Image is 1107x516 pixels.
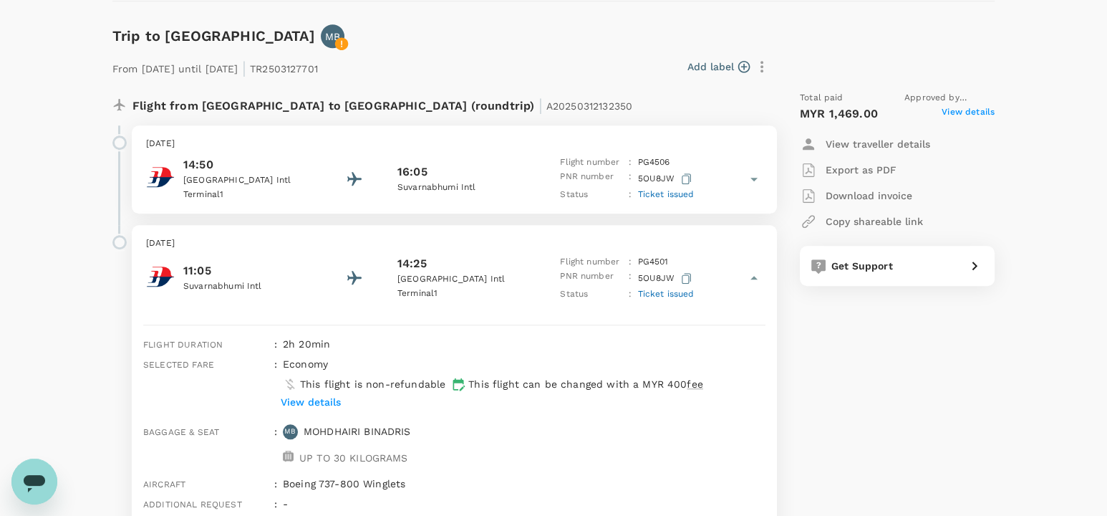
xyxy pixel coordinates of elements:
[283,451,294,462] img: baggage-icon
[143,427,219,437] span: Baggage & seat
[304,424,411,439] p: MOHDHAIRI BINADRIS
[629,287,632,302] p: :
[800,131,930,157] button: View traveller details
[687,378,702,390] span: fee
[637,156,669,170] p: PG 4506
[269,491,277,511] div: :
[800,91,843,105] span: Total paid
[299,451,408,465] p: UP TO 30 KILOGRAMS
[269,331,277,351] div: :
[143,340,223,350] span: Flight duration
[269,471,277,491] div: :
[800,209,923,234] button: Copy shareable link
[942,105,995,123] span: View details
[183,173,312,188] p: [GEOGRAPHIC_DATA] Intl
[183,262,312,279] p: 11:05
[183,279,312,294] p: Suvarnabhumi Intl
[277,471,765,491] div: Boeing 737-800 Winglets
[242,58,246,78] span: |
[637,289,694,299] span: Ticket issued
[904,91,995,105] span: Approved by
[538,95,542,115] span: |
[143,360,214,370] span: Selected fare
[560,170,623,188] p: PNR number
[629,170,632,188] p: :
[397,163,427,181] p: 16:05
[397,287,526,301] p: Terminal 1
[283,357,328,371] p: economy
[269,351,277,419] div: :
[277,391,344,413] button: View details
[143,479,185,489] span: Aircraft
[146,163,175,191] img: Malaysia Airlines
[546,100,632,112] span: A20250312132350
[629,269,632,287] p: :
[146,137,763,151] p: [DATE]
[300,377,445,391] p: This flight is non-refundable
[132,91,632,117] p: Flight from [GEOGRAPHIC_DATA] to [GEOGRAPHIC_DATA] (roundtrip)
[284,426,296,436] p: MB
[800,157,896,183] button: Export as PDF
[146,262,175,291] img: Malaysia Airlines
[325,29,340,44] p: MB
[629,188,632,202] p: :
[281,395,341,409] p: View details
[468,377,703,391] p: This flight can be changed with a MYR 400
[826,188,912,203] p: Download invoice
[826,214,923,229] p: Copy shareable link
[637,255,668,269] p: PG 4501
[112,24,315,47] h6: Trip to [GEOGRAPHIC_DATA]
[11,459,57,505] iframe: Button to launch messaging window
[800,183,912,209] button: Download invoice
[826,137,930,151] p: View traveller details
[283,337,765,351] p: 2h 20min
[831,260,893,272] span: Get Support
[560,156,623,170] p: Flight number
[277,491,765,511] div: -
[560,269,623,287] p: PNR number
[112,54,318,80] p: From [DATE] until [DATE] TR2503127701
[560,287,623,302] p: Status
[629,156,632,170] p: :
[397,181,526,195] p: Suvarnabhumi Intl
[143,500,242,510] span: Additional request
[637,269,694,287] p: 5OU8JW
[629,255,632,269] p: :
[146,236,763,251] p: [DATE]
[637,170,694,188] p: 5OU8JW
[183,156,312,173] p: 14:50
[397,272,526,287] p: [GEOGRAPHIC_DATA] Intl
[560,188,623,202] p: Status
[269,419,277,471] div: :
[560,255,623,269] p: Flight number
[687,59,750,74] button: Add label
[826,163,896,177] p: Export as PDF
[637,189,694,199] span: Ticket issued
[800,105,878,123] p: MYR 1,469.00
[397,255,427,272] p: 14:25
[183,188,312,202] p: Terminal 1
